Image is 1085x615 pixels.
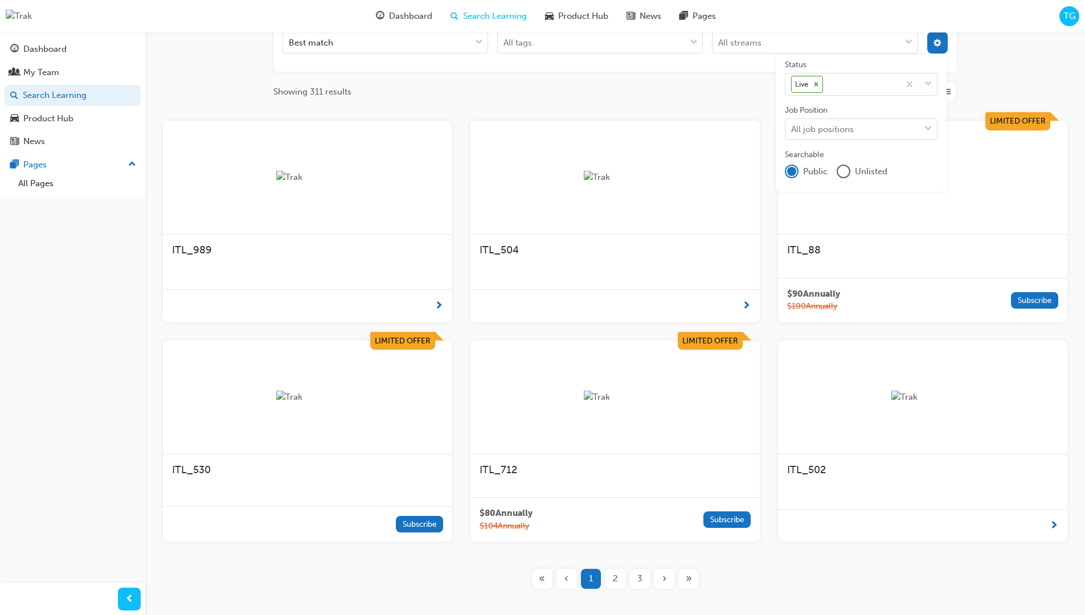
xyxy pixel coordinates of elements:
[584,391,646,404] img: Trak
[1050,519,1058,533] span: next-icon
[617,5,670,28] a: news-iconNews
[837,165,850,178] div: unlistedOption
[1011,292,1058,309] button: Subscribe
[803,165,828,178] span: Public
[480,244,519,256] span: ITL_504
[23,158,47,171] div: Pages
[10,114,19,124] span: car-icon
[690,35,698,50] span: down-icon
[125,592,134,606] span: prev-icon
[5,36,141,154] button: DashboardMy TeamSearch LearningProduct HubNews
[10,160,19,170] span: pages-icon
[785,59,806,71] div: Status
[933,39,941,49] span: cog-icon
[787,288,840,301] span: $ 90 Annually
[787,244,821,256] span: ITL_88
[554,569,579,589] button: Previous page
[480,520,533,533] span: $ 104 Annually
[990,116,1046,126] span: Limited Offer
[679,9,688,23] span: pages-icon
[375,336,431,346] span: Limited Offer
[10,68,19,78] span: people-icon
[825,79,826,89] input: StatusLive
[652,569,677,589] button: Next page
[785,149,824,161] div: Searchable
[924,122,932,137] span: down-icon
[662,572,666,585] span: ›
[497,19,703,54] label: tagOptions
[172,464,211,476] span: ITL_530
[23,66,59,79] div: My Team
[463,10,527,23] span: Search Learning
[5,108,141,129] a: Product Hub
[14,175,141,192] a: All Pages
[23,43,67,56] div: Dashboard
[670,5,725,28] a: pages-iconPages
[703,511,751,528] button: Subscribe
[5,131,141,152] a: News
[787,300,840,313] span: $ 100 Annually
[891,391,954,404] img: Trak
[6,10,32,23] img: Trak
[5,154,141,175] button: Pages
[5,85,141,106] a: Search Learning
[791,122,854,136] div: All job positions
[23,135,45,148] div: News
[10,44,19,55] span: guage-icon
[530,569,554,589] button: First page
[470,341,760,542] a: Limited OfferTrakITL_712$80Annually$104AnnuallySubscribe
[389,10,432,23] span: Dashboard
[5,62,141,83] a: My Team
[10,137,19,147] span: news-icon
[539,572,545,585] span: «
[613,572,618,585] span: 2
[778,121,1067,322] a: Limited OfferTrakITL_88$90Annually$100AnnuallySubscribe
[637,572,642,585] span: 3
[1064,10,1075,23] span: TG
[376,9,384,23] span: guage-icon
[589,572,593,585] span: 1
[10,91,18,101] span: search-icon
[628,569,652,589] button: Page 3
[480,507,533,520] span: $ 80 Annually
[435,299,443,313] span: next-icon
[742,299,751,313] span: next-icon
[5,39,141,60] a: Dashboard
[927,32,948,54] button: cog-icon
[503,36,532,50] div: All tags
[536,5,617,28] a: car-iconProduct Hub
[905,35,913,50] span: down-icon
[367,5,441,28] a: guage-iconDashboard
[480,464,517,476] span: ITL_712
[276,391,339,404] img: Trak
[924,77,932,92] span: down-icon
[273,85,351,99] span: Showing 311 results
[787,464,826,476] span: ITL_502
[792,76,810,93] div: Live
[785,165,799,178] div: publicOption
[855,165,887,178] span: Unlisted
[451,9,458,23] span: search-icon
[603,569,628,589] button: Page 2
[396,516,443,532] button: Subscribe
[640,10,661,23] span: News
[677,569,701,589] button: Last page
[475,35,483,50] span: down-icon
[128,157,136,172] span: up-icon
[1059,6,1079,26] button: TG
[545,9,554,23] span: car-icon
[470,121,760,322] a: TrakITL_504
[441,5,536,28] a: search-iconSearch Learning
[686,572,692,585] span: »
[627,9,635,23] span: news-icon
[682,336,738,346] span: Limited Offer
[172,244,212,256] span: ITL_989
[785,105,828,116] div: Job Position
[718,36,761,50] div: All streams
[693,10,716,23] span: Pages
[564,572,568,585] span: ‹
[584,171,646,184] img: Trak
[163,341,452,542] a: Limited OfferTrakITL_530Subscribe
